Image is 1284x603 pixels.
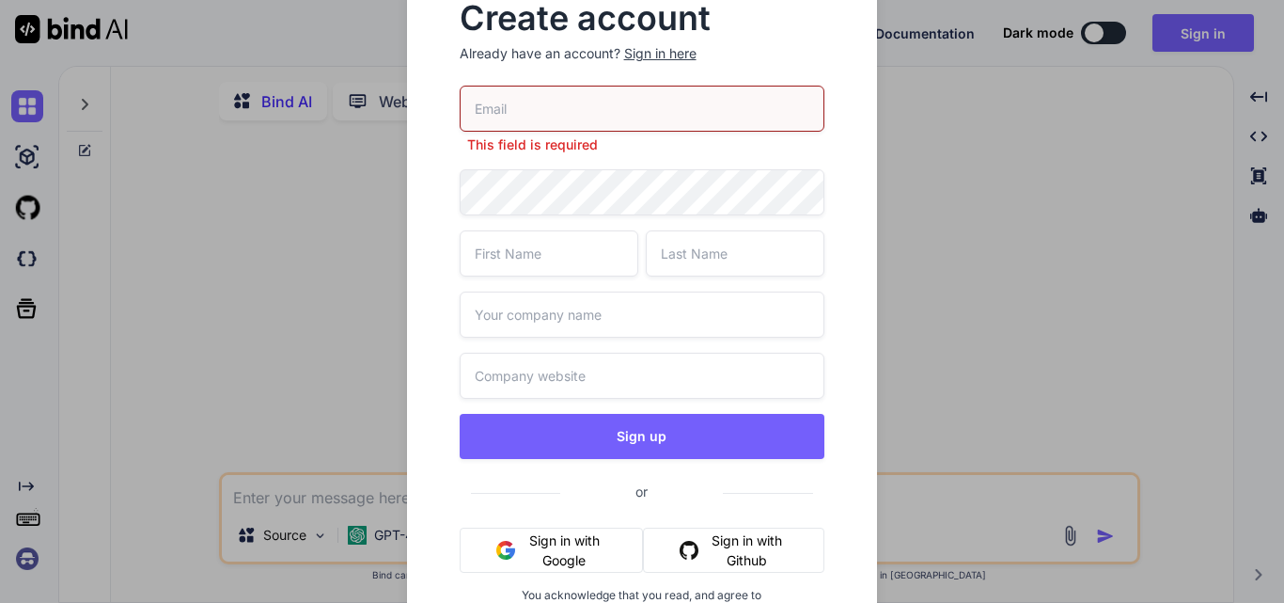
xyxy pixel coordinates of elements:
button: Sign in with Google [460,528,644,573]
input: Email [460,86,825,132]
div: Sign in here [624,44,697,63]
p: This field is required [460,135,825,154]
button: Sign in with Github [643,528,824,573]
input: Last Name [646,230,824,277]
p: Already have an account? [460,44,825,63]
span: or [560,468,723,515]
h2: Create account [460,3,825,33]
button: Sign up [460,414,825,459]
input: First Name [460,230,638,277]
input: Your company name [460,292,825,338]
input: Company website [460,353,825,399]
img: google [496,541,515,560]
img: github [680,541,698,560]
